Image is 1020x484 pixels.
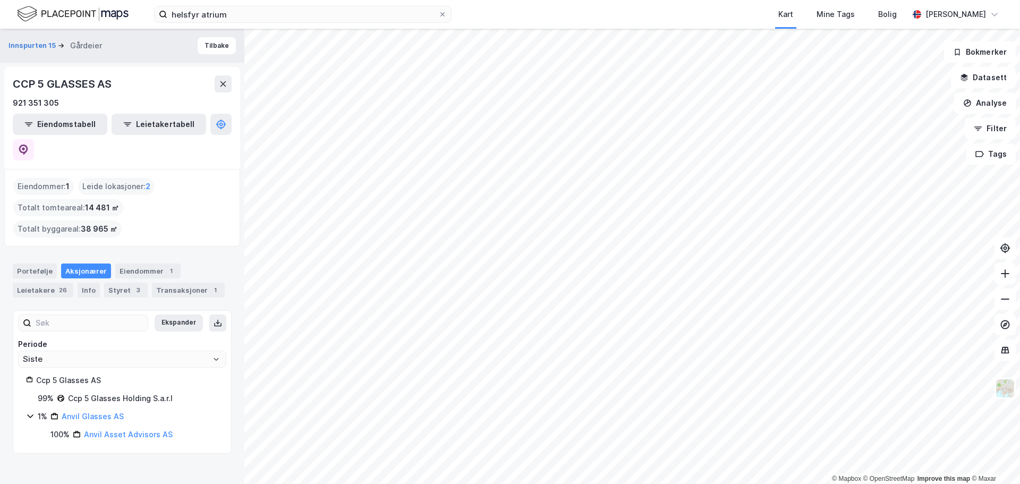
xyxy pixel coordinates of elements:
[210,285,220,295] div: 1
[155,315,203,332] button: Ekspander
[84,430,173,439] a: Anvil Asset Advisors AS
[13,178,74,195] div: Eiendommer :
[966,143,1016,165] button: Tags
[70,39,102,52] div: Gårdeier
[167,6,438,22] input: Søk på adresse, matrikkel, gårdeiere, leietakere eller personer
[66,180,70,193] span: 1
[778,8,793,21] div: Kart
[78,283,100,298] div: Info
[57,285,69,295] div: 26
[212,355,220,363] button: Open
[13,75,114,92] div: CCP 5 GLASSES AS
[61,264,111,278] div: Aksjonærer
[19,351,226,367] input: ClearOpen
[146,180,150,193] span: 2
[965,118,1016,139] button: Filter
[917,475,970,482] a: Improve this map
[104,283,148,298] div: Styret
[13,283,73,298] div: Leietakere
[198,37,236,54] button: Tilbake
[954,92,1016,114] button: Analyse
[112,114,206,135] button: Leietakertabell
[995,378,1015,398] img: Z
[13,97,59,109] div: 921 351 305
[13,114,107,135] button: Eiendomstabell
[115,264,181,278] div: Eiendommer
[13,264,57,278] div: Portefølje
[832,475,861,482] a: Mapbox
[68,392,173,405] div: Ccp 5 Glasses Holding S.a.r.l
[863,475,915,482] a: OpenStreetMap
[817,8,855,21] div: Mine Tags
[152,283,225,298] div: Transaksjoner
[38,410,47,423] div: 1%
[38,392,54,405] div: 99%
[878,8,897,21] div: Bolig
[13,199,123,216] div: Totalt tomteareal :
[967,433,1020,484] iframe: Chat Widget
[17,5,129,23] img: logo.f888ab2527a4732fd821a326f86c7f29.svg
[78,178,155,195] div: Leide lokasjoner :
[18,338,226,351] div: Periode
[925,8,986,21] div: [PERSON_NAME]
[13,220,122,237] div: Totalt byggareal :
[62,412,124,421] a: Anvil Glasses AS
[166,266,176,276] div: 1
[81,223,117,235] span: 38 965 ㎡
[944,41,1016,63] button: Bokmerker
[8,40,58,51] button: Innspurten 15
[36,374,218,387] div: Ccp 5 Glasses AS
[50,428,70,441] div: 100%
[31,315,148,331] input: Søk
[85,201,119,214] span: 14 481 ㎡
[951,67,1016,88] button: Datasett
[967,433,1020,484] div: Kontrollprogram for chat
[133,285,143,295] div: 3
